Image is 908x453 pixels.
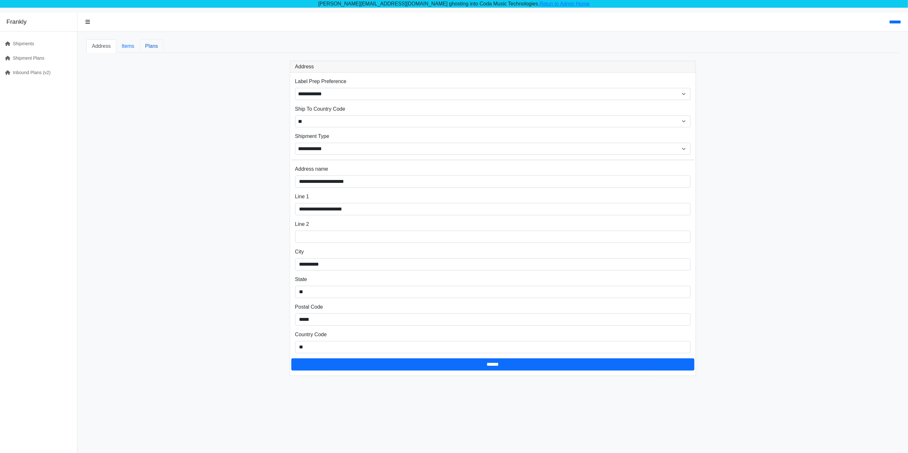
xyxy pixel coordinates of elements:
label: Country Code [295,331,327,338]
h3: Address [295,64,314,70]
label: State [295,276,307,283]
label: Label Prep Preference [295,78,347,85]
a: Plans [140,39,163,53]
label: Ship To Country Code [295,105,345,113]
a: Address [86,39,116,53]
label: City [295,248,304,256]
a: Items [116,39,140,53]
a: Retun to Admin Home [540,1,590,6]
label: Address name [295,165,328,173]
label: Line 2 [295,220,309,228]
label: Postal Code [295,303,323,311]
label: Shipment Type [295,132,329,140]
label: Line 1 [295,193,309,201]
